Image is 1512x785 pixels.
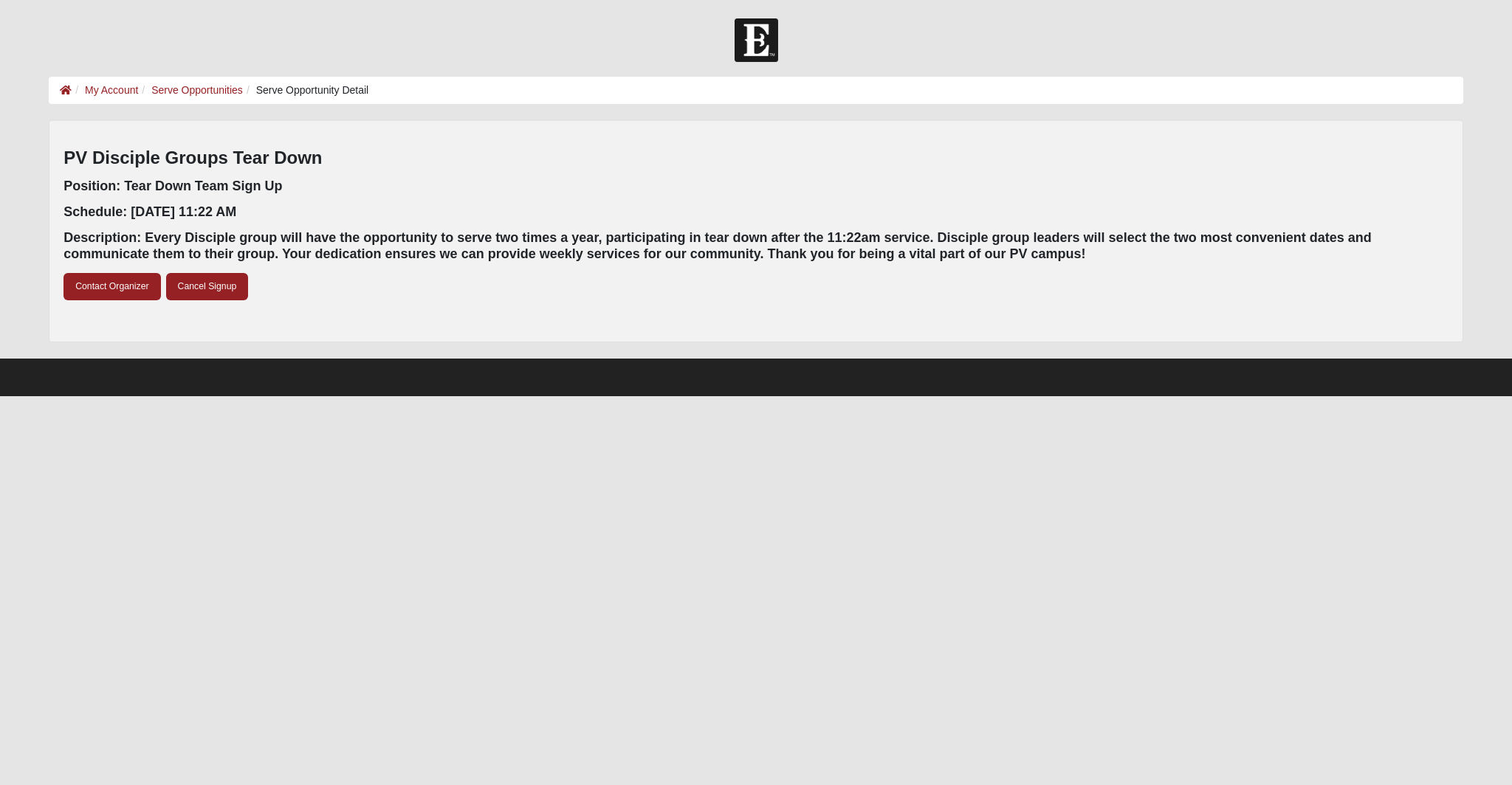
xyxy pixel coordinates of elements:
li: Serve Opportunity Detail [243,83,368,98]
a: Cancel Signup [166,273,249,300]
h4: Schedule: [DATE] 11:22 AM [63,204,1449,221]
h4: Position: Tear Down Team Sign Up [63,179,1449,195]
h3: PV Disciple Groups Tear Down [63,148,1449,169]
a: My Account [85,84,138,96]
a: Contact Organizer [63,273,160,300]
img: Church of Eleven22 Logo [735,18,778,62]
h4: Description: Every Disciple group will have the opportunity to serve two times a year, participat... [63,230,1449,262]
a: Serve Opportunities [151,84,243,96]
